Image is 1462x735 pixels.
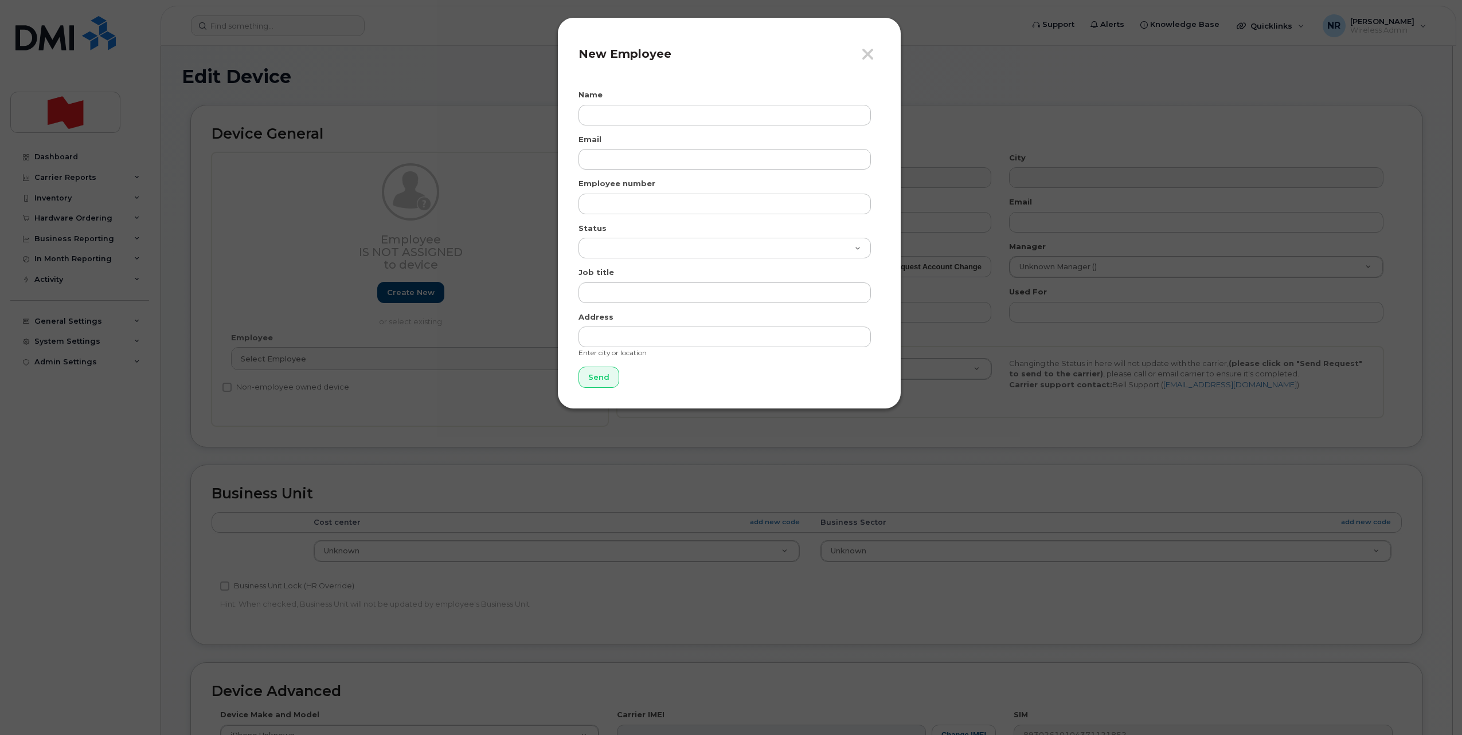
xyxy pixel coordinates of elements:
input: Send [578,367,619,388]
label: Name [578,89,603,100]
label: Job title [578,267,614,278]
label: Email [578,134,601,145]
label: Address [578,312,613,323]
label: Employee number [578,178,655,189]
h4: New Employee [578,47,880,61]
small: Enter city or location [578,348,647,357]
label: Status [578,223,607,234]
